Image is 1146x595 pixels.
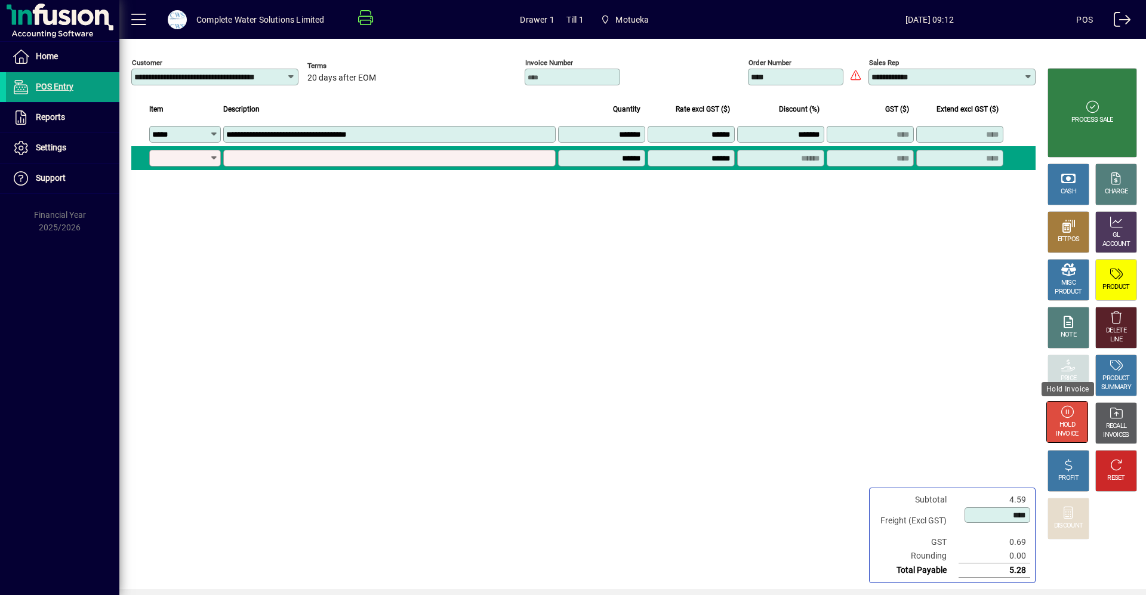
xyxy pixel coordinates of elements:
span: Motueka [596,9,654,30]
div: EFTPOS [1058,235,1080,244]
div: GL [1113,231,1120,240]
span: Reports [36,112,65,122]
span: Settings [36,143,66,152]
span: Terms [307,62,379,70]
div: PRICE [1061,374,1077,383]
div: INVOICES [1103,431,1129,440]
a: Home [6,42,119,72]
span: Rate excl GST ($) [676,103,730,116]
span: Item [149,103,164,116]
mat-label: Customer [132,58,162,67]
div: NOTE [1061,331,1076,340]
td: Subtotal [874,493,959,507]
span: POS Entry [36,82,73,91]
mat-label: Invoice number [525,58,573,67]
a: Settings [6,133,119,163]
div: SUMMARY [1101,383,1131,392]
span: GST ($) [885,103,909,116]
span: Quantity [613,103,640,116]
span: [DATE] 09:12 [783,10,1076,29]
div: POS [1076,10,1093,29]
td: 0.00 [959,549,1030,563]
mat-label: Order number [748,58,791,67]
div: PRODUCT [1102,374,1129,383]
div: Hold Invoice [1042,382,1094,396]
div: INVOICE [1056,430,1078,439]
td: Freight (Excl GST) [874,507,959,535]
a: Support [6,164,119,193]
span: 20 days after EOM [307,73,376,83]
div: DELETE [1106,326,1126,335]
span: Discount (%) [779,103,820,116]
button: Profile [158,9,196,30]
div: LINE [1110,335,1122,344]
span: Drawer 1 [520,10,554,29]
div: PROCESS SALE [1071,116,1113,125]
td: 0.69 [959,535,1030,549]
div: PRODUCT [1102,283,1129,292]
td: Rounding [874,549,959,563]
div: DISCOUNT [1054,522,1083,531]
td: Total Payable [874,563,959,578]
div: PROFIT [1058,474,1079,483]
div: CHARGE [1105,187,1128,196]
span: Support [36,173,66,183]
div: HOLD [1059,421,1075,430]
div: RECALL [1106,422,1127,431]
span: Extend excl GST ($) [936,103,999,116]
a: Logout [1105,2,1131,41]
mat-label: Sales rep [869,58,899,67]
span: Motueka [615,10,649,29]
div: RESET [1107,474,1125,483]
a: Reports [6,103,119,132]
span: Till 1 [566,10,584,29]
div: ACCOUNT [1102,240,1130,249]
div: CASH [1061,187,1076,196]
div: Complete Water Solutions Limited [196,10,325,29]
span: Home [36,51,58,61]
td: 5.28 [959,563,1030,578]
td: 4.59 [959,493,1030,507]
div: MISC [1061,279,1076,288]
span: Description [223,103,260,116]
td: GST [874,535,959,549]
div: PRODUCT [1055,288,1082,297]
